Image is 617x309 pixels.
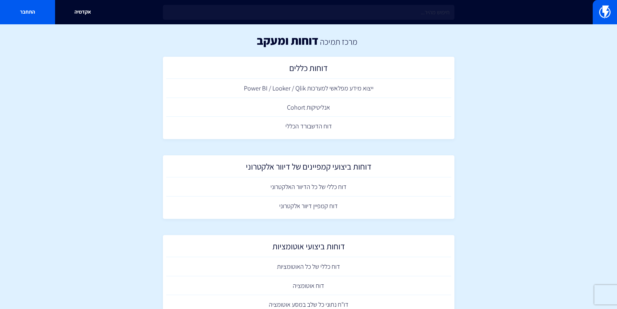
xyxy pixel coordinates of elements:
[169,63,448,76] h2: דוחות כללים
[320,36,357,47] a: מרכז תמיכה
[166,196,451,216] a: דוח קמפיין דיוור אלקטרוני
[166,238,451,257] a: דוחות ביצועי אוטומציות
[166,98,451,117] a: אנליטיקות Cohort
[166,117,451,136] a: דוח הדשבורד הכללי
[169,162,448,174] h2: דוחות ביצועי קמפיינים של דיוור אלקטרוני
[166,60,451,79] a: דוחות כללים
[166,159,451,178] a: דוחות ביצועי קמפיינים של דיוור אלקטרוני
[166,276,451,295] a: דוח אוטומציה
[257,34,318,47] h1: דוחות ומעקב
[166,257,451,276] a: דוח כללי של כל האוטומציות
[163,5,454,20] input: חיפוש מהיר...
[169,242,448,254] h2: דוחות ביצועי אוטומציות
[166,177,451,196] a: דוח כללי של כל הדיוור האלקטרוני
[166,79,451,98] a: ייצוא מידע מפלאשי למערכות Power BI / Looker / Qlik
